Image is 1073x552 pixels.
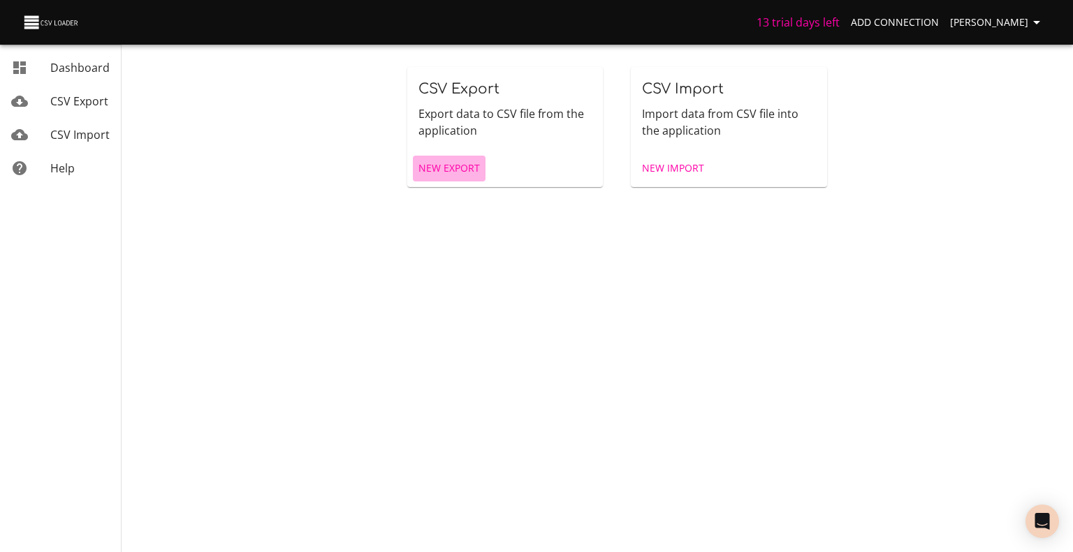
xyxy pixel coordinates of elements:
[1025,505,1059,538] div: Open Intercom Messenger
[22,13,81,32] img: CSV Loader
[50,127,110,142] span: CSV Import
[757,13,840,32] h6: 13 trial days left
[845,10,944,36] a: Add Connection
[636,156,710,181] a: New Import
[642,160,704,177] span: New Import
[642,81,724,97] span: CSV Import
[418,81,499,97] span: CSV Export
[50,94,108,109] span: CSV Export
[944,10,1051,36] button: [PERSON_NAME]
[50,60,110,75] span: Dashboard
[50,161,75,176] span: Help
[413,156,486,181] a: New Export
[851,14,939,31] span: Add Connection
[950,14,1045,31] span: [PERSON_NAME]
[418,105,592,139] p: Export data to CSV file from the application
[642,105,816,139] p: Import data from CSV file into the application
[418,160,480,177] span: New Export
